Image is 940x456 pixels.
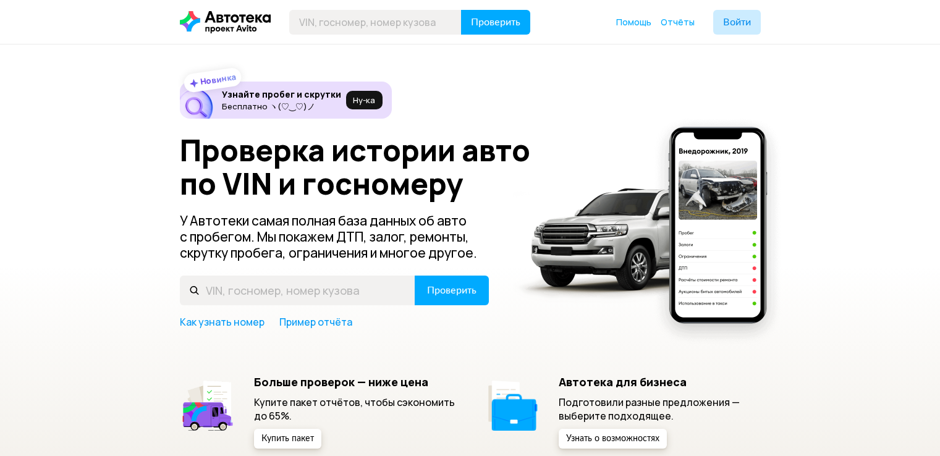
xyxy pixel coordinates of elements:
[566,434,659,443] span: Узнать о возможностях
[289,10,462,35] input: VIN, госномер, номер кузова
[261,434,314,443] span: Купить пакет
[180,213,490,261] p: У Автотеки самая полная база данных об авто с пробегом. Мы покажем ДТП, залог, ремонты, скрутку п...
[254,375,456,389] h5: Больше проверок — ниже цена
[199,71,237,87] strong: Новинка
[661,16,695,28] a: Отчёты
[559,375,761,389] h5: Автотека для бизнеса
[427,285,476,295] span: Проверить
[723,17,751,27] span: Войти
[471,17,520,27] span: Проверить
[180,133,549,200] h1: Проверка истории авто по VIN и госномеру
[353,95,375,105] span: Ну‑ка
[254,429,321,449] button: Купить пакет
[254,395,456,423] p: Купите пакет отчётов, чтобы сэкономить до 65%.
[180,276,415,305] input: VIN, госномер, номер кузова
[559,429,667,449] button: Узнать о возможностях
[713,10,761,35] button: Войти
[180,315,265,329] a: Как узнать номер
[222,89,341,100] h6: Узнайте пробег и скрутки
[222,101,341,111] p: Бесплатно ヽ(♡‿♡)ノ
[461,10,530,35] button: Проверить
[616,16,651,28] a: Помощь
[415,276,489,305] button: Проверить
[279,315,352,329] a: Пример отчёта
[559,395,761,423] p: Подготовили разные предложения — выберите подходящее.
